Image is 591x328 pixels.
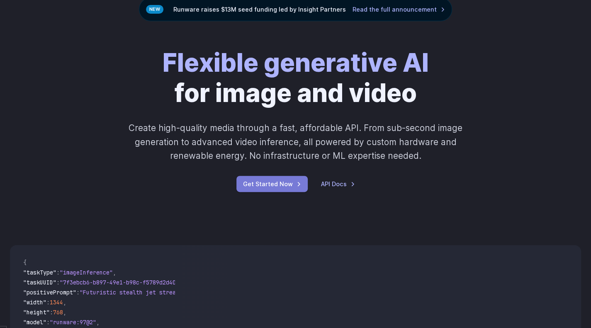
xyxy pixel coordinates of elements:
[23,269,56,276] span: "taskType"
[23,318,46,326] span: "model"
[53,309,63,316] span: 768
[163,48,429,108] h1: for image and video
[76,289,80,296] span: :
[80,289,382,296] span: "Futuristic stealth jet streaking through a neon-lit cityscape with glowing purple exhaust"
[23,259,27,266] span: {
[23,309,50,316] span: "height"
[56,279,60,286] span: :
[96,318,100,326] span: ,
[60,269,113,276] span: "imageInference"
[50,299,63,306] span: 1344
[46,318,50,326] span: :
[236,176,308,192] a: Get Started Now
[113,269,116,276] span: ,
[63,299,66,306] span: ,
[46,299,50,306] span: :
[50,318,96,326] span: "runware:97@2"
[50,309,53,316] span: :
[163,47,429,78] strong: Flexible generative AI
[60,279,186,286] span: "7f3ebcb6-b897-49e1-b98c-f5789d2d40d7"
[23,289,76,296] span: "positivePrompt"
[56,269,60,276] span: :
[321,179,355,189] a: API Docs
[113,121,478,163] p: Create high-quality media through a fast, affordable API. From sub-second image generation to adv...
[63,309,66,316] span: ,
[23,279,56,286] span: "taskUUID"
[23,299,46,306] span: "width"
[353,5,445,14] a: Read the full announcement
